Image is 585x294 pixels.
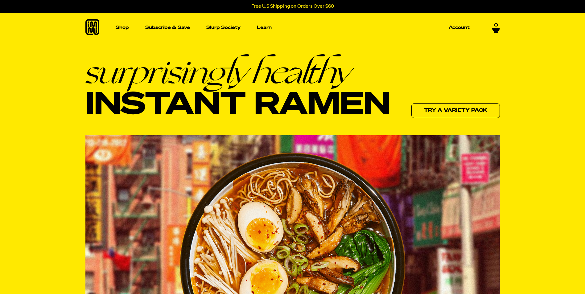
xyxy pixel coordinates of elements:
span: 0 [494,22,498,28]
p: Subscribe & Save [145,25,190,30]
nav: Main navigation [113,13,472,42]
h1: Instant Ramen [85,55,390,122]
em: surprisingly healthy [85,55,390,88]
p: Slurp Society [206,25,241,30]
a: Subscribe & Save [143,23,192,32]
a: Account [446,23,472,32]
p: Free U.S Shipping on Orders Over $60 [251,4,334,9]
a: Slurp Society [204,23,243,32]
a: Try a variety pack [411,103,500,118]
a: Learn [254,13,274,42]
p: Learn [257,25,272,30]
p: Shop [116,25,129,30]
a: Shop [113,13,131,42]
p: Account [449,25,470,30]
a: 0 [492,22,500,33]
